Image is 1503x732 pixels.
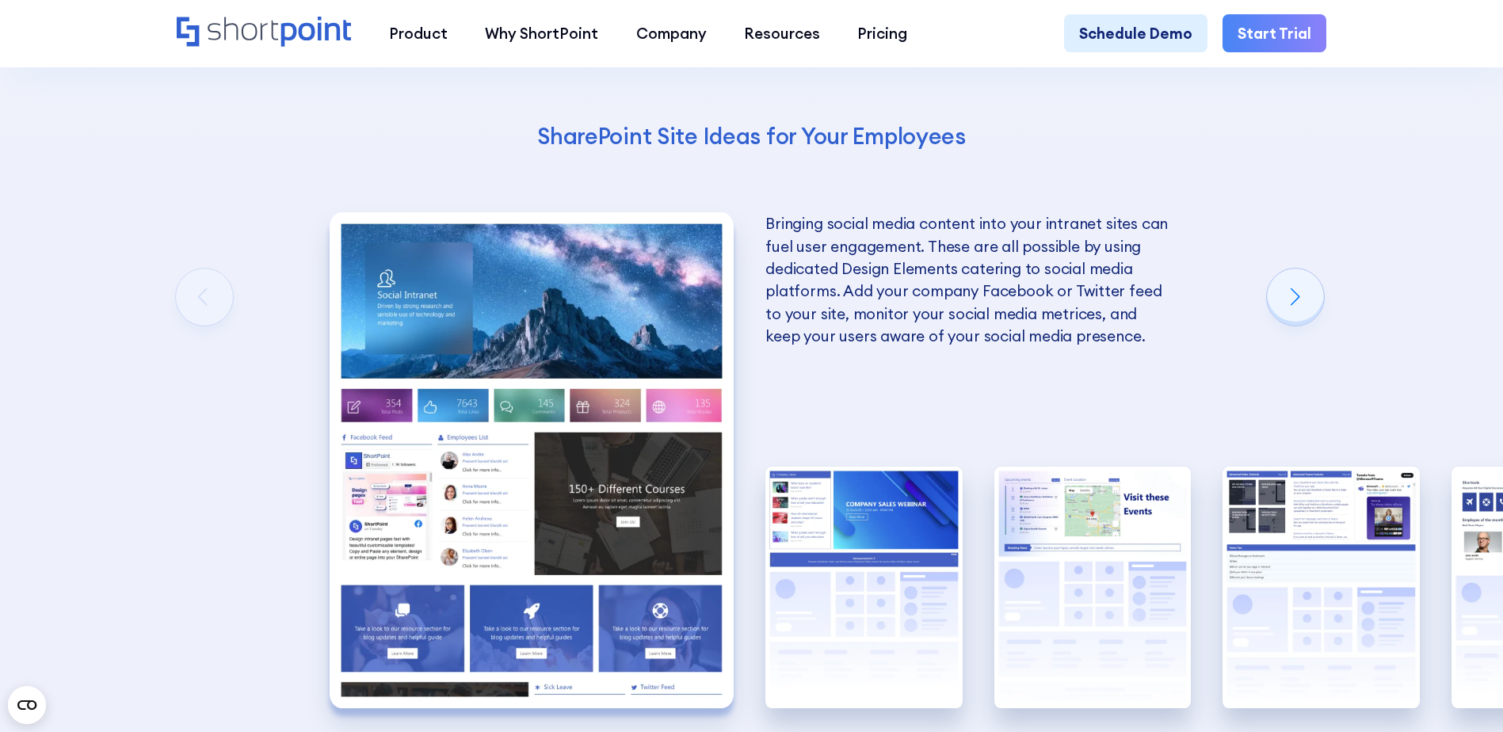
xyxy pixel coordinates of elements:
[330,212,734,708] img: Best SharePoint Intranet Site Designs
[765,212,1169,348] p: Bringing social media content into your intranet sites can fuel user engagement. These are all po...
[1267,269,1324,326] div: Next slide
[725,14,838,51] a: Resources
[330,212,734,708] div: 1 / 5
[1064,14,1207,51] a: Schedule Demo
[1223,467,1420,708] img: SharePoint Communication site example for news
[744,22,820,44] div: Resources
[329,122,1174,151] h4: SharePoint Site Ideas for Your Employees
[636,22,707,44] div: Company
[1424,656,1503,732] iframe: Chat Widget
[1223,14,1326,51] a: Start Trial
[8,686,46,724] button: Open CMP widget
[370,14,466,51] a: Product
[857,22,907,44] div: Pricing
[389,22,448,44] div: Product
[485,22,598,44] div: Why ShortPoint
[765,467,963,708] div: 2 / 5
[994,467,1192,708] div: 3 / 5
[1223,467,1420,708] div: 4 / 5
[994,467,1192,708] img: Internal SharePoint site example for company policy
[765,467,963,708] img: HR SharePoint site example for Homepage
[839,14,926,51] a: Pricing
[177,17,352,49] a: Home
[617,14,725,51] a: Company
[467,14,617,51] a: Why ShortPoint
